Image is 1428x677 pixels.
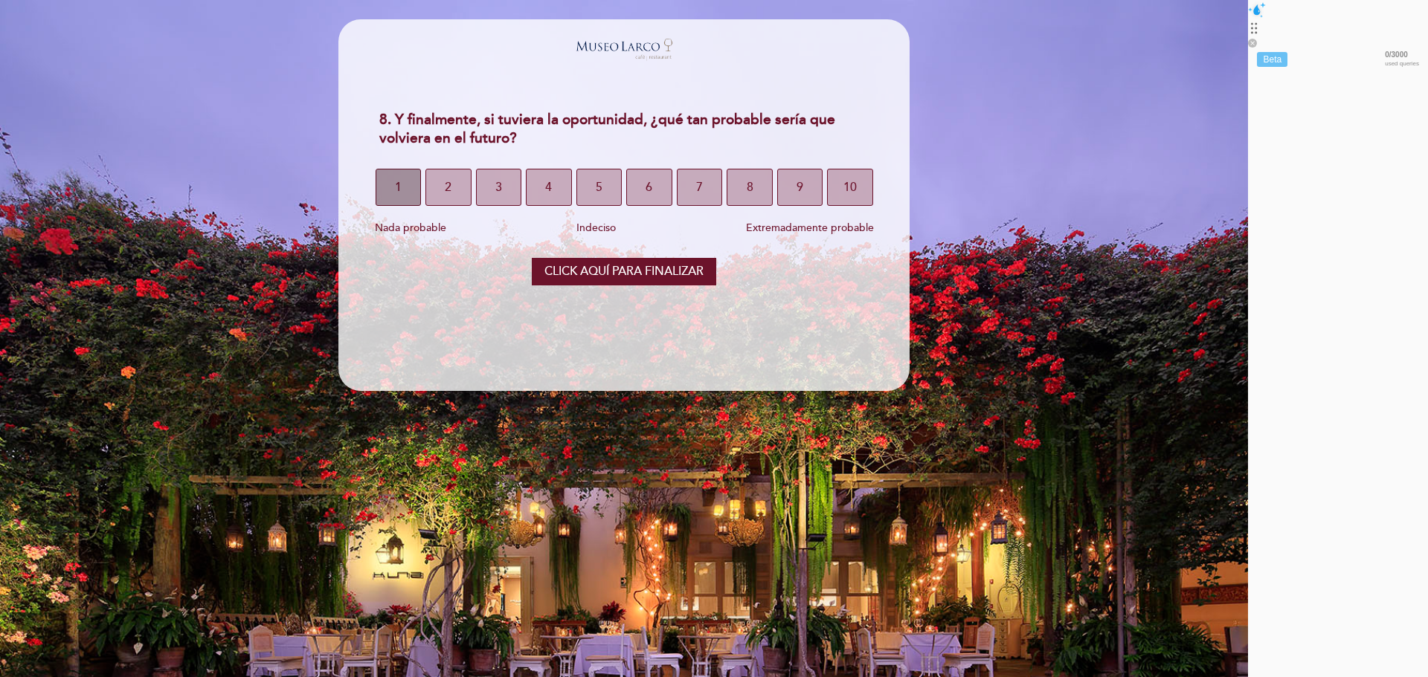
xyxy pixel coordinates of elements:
button: Click aquí para finalizar [532,258,716,286]
button: 2 [425,169,472,206]
button: 8 [727,169,773,206]
span: Extremadamente probable [746,221,874,234]
span: 2 [445,166,451,208]
span: 9 [797,166,803,208]
span: 5 [596,166,602,208]
span: Nada probable [375,221,446,234]
span: 6 [646,166,652,208]
span: 4 [545,166,552,208]
span: 7 [696,166,703,208]
button: 6 [626,169,672,206]
span: 10 [843,166,857,208]
img: header_1644011960.png [572,34,676,63]
span: 0 / 3000 [1385,51,1419,60]
span: used queries [1385,60,1419,68]
span: 3 [495,166,502,208]
button: 4 [526,169,572,206]
div: 8. Y finalmente, si tuviera la oportunidad, ¿qué tan probable sería que volviera en el futuro? [367,102,881,157]
button: 10 [827,169,873,206]
div: Beta [1257,52,1287,67]
button: 7 [677,169,723,206]
button: 3 [476,169,522,206]
span: 1 [395,166,402,208]
span: Indeciso [576,221,616,234]
button: 1 [376,169,422,206]
span: 8 [747,166,753,208]
button: 9 [777,169,823,206]
button: 5 [576,169,623,206]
